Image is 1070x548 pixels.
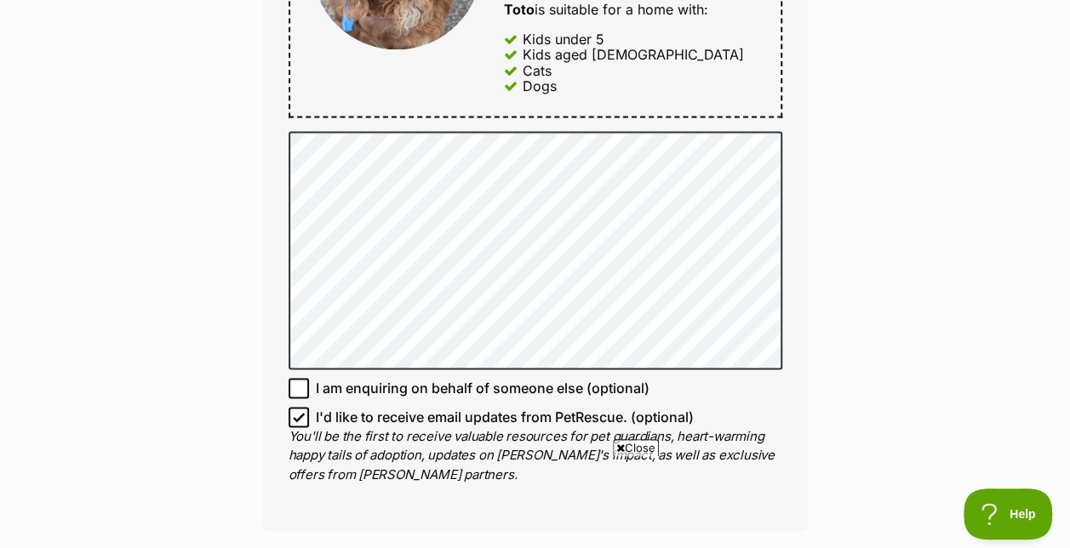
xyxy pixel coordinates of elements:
p: You'll be the first to receive valuable resources for pet guardians, heart-warming happy tails of... [289,427,782,485]
div: Dogs [523,78,557,94]
strong: Toto [504,1,535,18]
span: I am enquiring on behalf of someone else (optional) [316,378,649,398]
iframe: Help Scout Beacon - Open [964,488,1053,539]
span: I'd like to receive email updates from PetRescue. (optional) [316,407,694,427]
div: Kids under 5 [523,31,604,47]
div: is suitable for a home with: [504,2,758,17]
div: Kids aged [DEMOGRAPHIC_DATA] [523,47,744,62]
span: Close [613,439,659,456]
div: Cats [523,63,552,78]
iframe: Advertisement [226,463,845,539]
